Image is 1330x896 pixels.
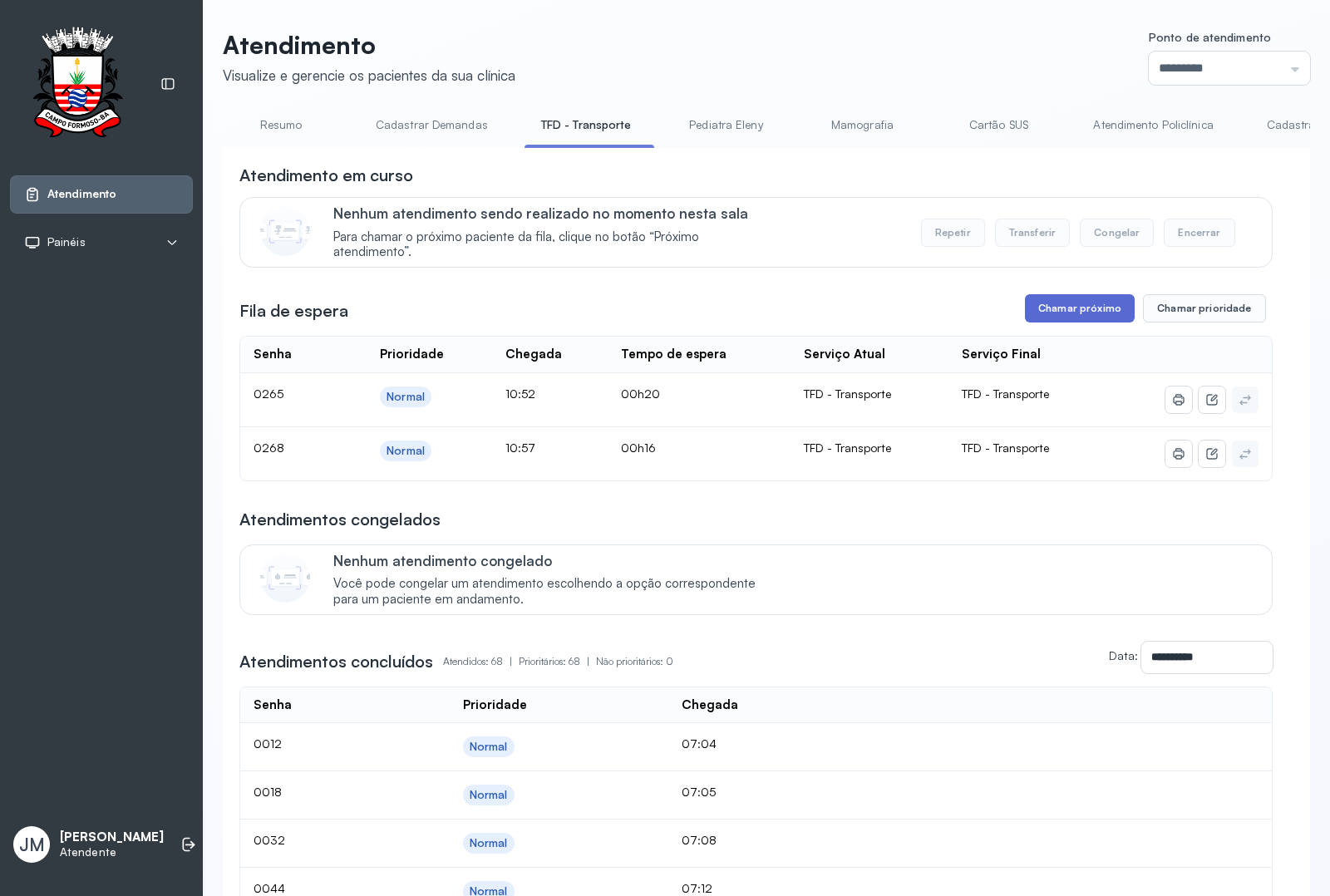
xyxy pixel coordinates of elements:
button: Congelar [1080,219,1154,247]
span: 0032 [254,833,285,847]
span: Atendimento [47,187,116,201]
h3: Atendimentos concluídos [239,650,433,673]
div: Normal [387,444,425,458]
div: Prioridade [380,347,444,362]
span: 0012 [254,736,282,751]
p: Atendimento [223,30,515,60]
span: 07:05 [682,785,716,799]
span: Painéis [47,235,86,249]
a: Resumo [223,111,339,139]
button: Transferir [995,219,1071,247]
h3: Atendimento em curso [239,164,413,187]
div: Chegada [505,347,562,362]
a: Pediatra Eleny [667,111,784,139]
span: 00h20 [621,386,660,401]
span: TFD - Transporte [962,386,1049,401]
span: Ponto de atendimento [1149,30,1271,44]
div: Chegada [682,697,738,713]
span: TFD - Transporte [962,441,1049,455]
p: Nenhum atendimento congelado [333,552,773,569]
span: 07:12 [682,881,712,895]
h3: Fila de espera [239,299,348,322]
div: Normal [470,740,508,754]
div: Normal [470,788,508,802]
p: Não prioritários: 0 [596,650,673,673]
button: Chamar prioridade [1143,294,1266,322]
div: Serviço Atual [804,347,885,362]
span: 0018 [254,785,282,799]
div: Normal [387,390,425,404]
p: Atendidos: 68 [443,650,519,673]
span: 07:08 [682,833,717,847]
span: 0044 [254,881,285,895]
div: Normal [470,836,508,850]
div: Tempo de espera [621,347,727,362]
span: Você pode congelar um atendimento escolhendo a opção correspondente para um paciente em andamento. [333,576,773,608]
a: TFD - Transporte [525,111,648,139]
button: Encerrar [1164,219,1234,247]
span: | [510,655,512,667]
span: 0265 [254,386,283,401]
button: Repetir [921,219,985,247]
div: Prioridade [463,697,527,713]
div: Visualize e gerencie os pacientes da sua clínica [223,66,515,84]
span: 10:52 [505,386,535,401]
img: Logotipo do estabelecimento [17,27,137,142]
a: Cartão SUS [940,111,1057,139]
div: Serviço Final [962,347,1041,362]
span: 00h16 [621,441,656,455]
a: Atendimento [24,186,179,203]
img: Imagem de CalloutCard [260,206,310,256]
p: Nenhum atendimento sendo realizado no momento nesta sala [333,204,773,222]
a: Cadastrar Demandas [359,111,505,139]
div: Senha [254,697,292,713]
div: TFD - Transporte [804,386,935,401]
a: Mamografia [804,111,920,139]
div: Senha [254,347,292,362]
span: | [587,655,589,667]
span: Para chamar o próximo paciente da fila, clique no botão “Próximo atendimento”. [333,229,773,261]
span: 0268 [254,441,284,455]
div: TFD - Transporte [804,441,935,455]
p: Prioritários: 68 [519,650,596,673]
span: 07:04 [682,736,717,751]
span: 10:57 [505,441,535,455]
p: Atendente [60,845,164,859]
label: Data: [1109,648,1138,662]
a: Atendimento Policlínica [1076,111,1229,139]
img: Imagem de CalloutCard [260,553,310,603]
h3: Atendimentos congelados [239,508,441,531]
button: Chamar próximo [1025,294,1135,322]
p: [PERSON_NAME] [60,830,164,845]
